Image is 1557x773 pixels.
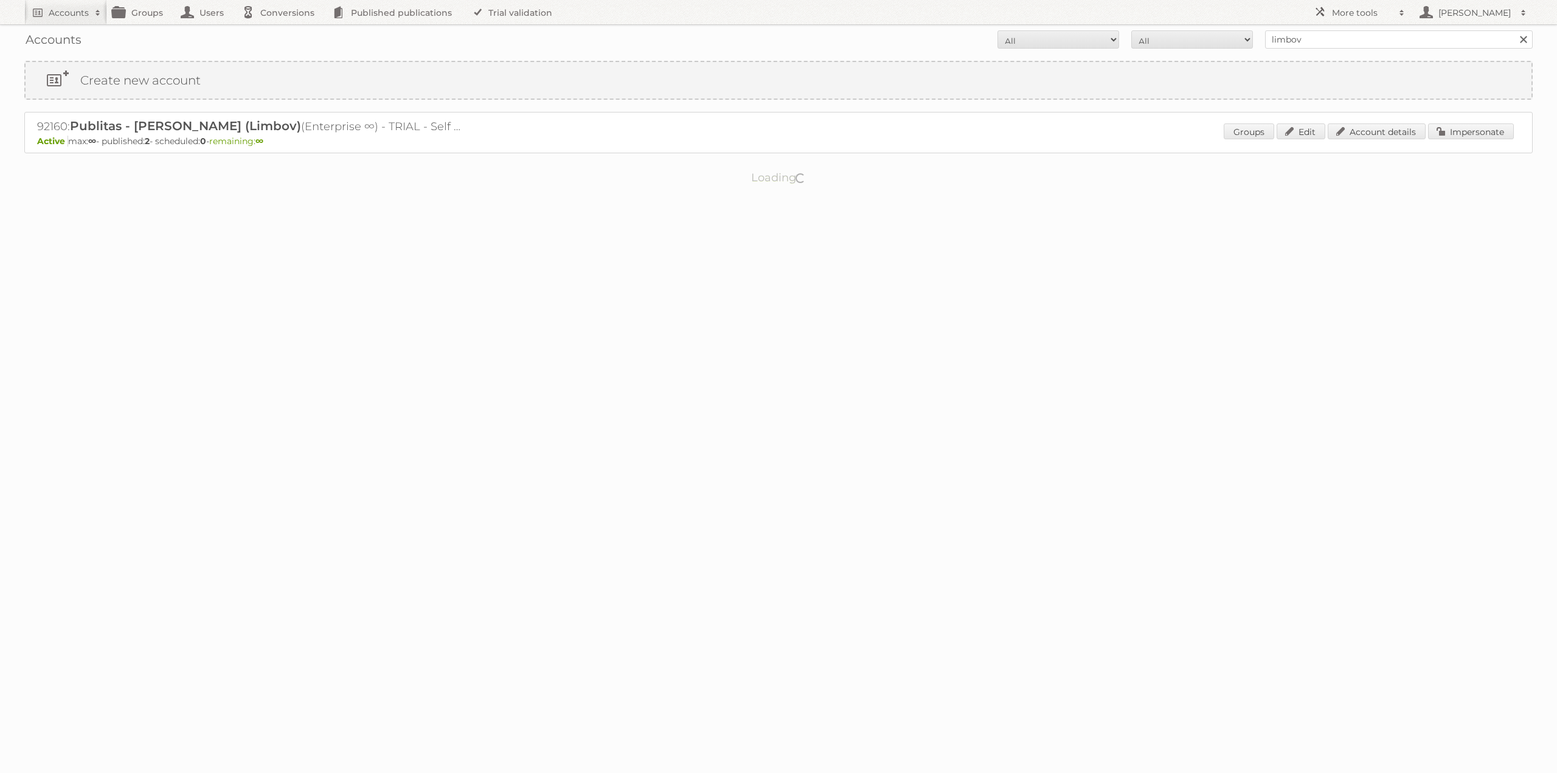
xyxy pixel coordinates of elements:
[26,62,1531,99] a: Create new account
[70,119,301,133] span: Publitas - [PERSON_NAME] (Limbov)
[145,136,150,147] strong: 2
[1328,123,1426,139] a: Account details
[1224,123,1274,139] a: Groups
[37,119,463,134] h2: 92160: (Enterprise ∞) - TRIAL - Self Service
[209,136,263,147] span: remaining:
[1428,123,1514,139] a: Impersonate
[37,136,1520,147] p: max: - published: - scheduled: -
[200,136,206,147] strong: 0
[37,136,68,147] span: Active
[88,136,96,147] strong: ∞
[1435,7,1514,19] h2: [PERSON_NAME]
[255,136,263,147] strong: ∞
[49,7,89,19] h2: Accounts
[1332,7,1393,19] h2: More tools
[713,165,845,190] p: Loading
[1277,123,1325,139] a: Edit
